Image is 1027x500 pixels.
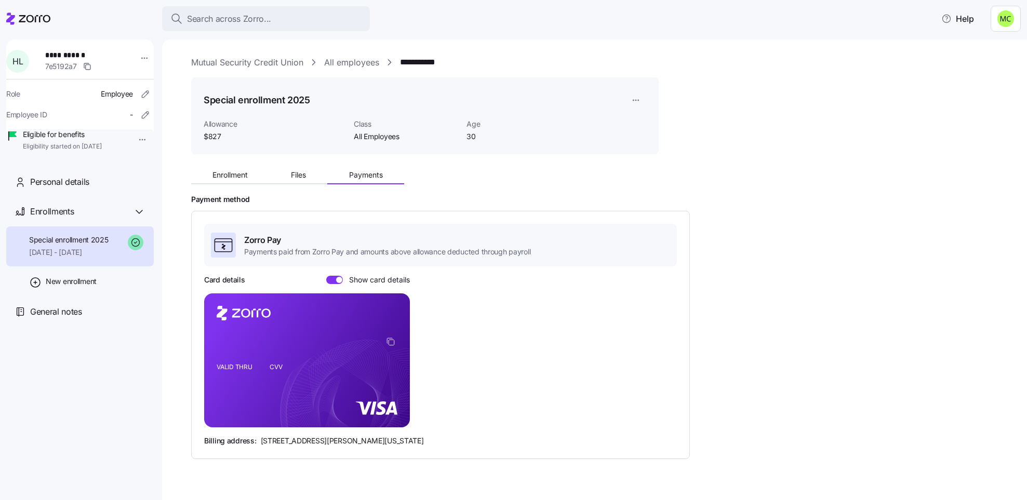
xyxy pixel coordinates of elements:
[212,171,248,179] span: Enrollment
[386,337,395,346] button: copy-to-clipboard
[162,6,370,31] button: Search across Zorro...
[23,129,102,140] span: Eligible for benefits
[933,8,982,29] button: Help
[29,247,109,258] span: [DATE] - [DATE]
[217,363,252,371] tspan: VALID THRU
[466,131,571,142] span: 30
[204,93,310,106] h1: Special enrollment 2025
[261,436,424,446] span: [STREET_ADDRESS][PERSON_NAME][US_STATE]
[343,276,410,284] span: Show card details
[30,175,89,188] span: Personal details
[29,235,109,245] span: Special enrollment 2025
[204,131,345,142] span: $827
[354,131,458,142] span: All Employees
[354,119,458,129] span: Class
[30,205,74,218] span: Enrollments
[23,142,102,151] span: Eligibility started on [DATE]
[191,195,1012,205] h2: Payment method
[204,119,345,129] span: Allowance
[324,56,379,69] a: All employees
[187,12,271,25] span: Search across Zorro...
[30,305,82,318] span: General notes
[204,436,257,446] span: Billing address:
[997,10,1014,27] img: fb6fbd1e9160ef83da3948286d18e3ea
[6,110,47,120] span: Employee ID
[270,363,283,371] tspan: CVV
[130,110,133,120] span: -
[46,276,97,287] span: New enrollment
[244,247,530,257] span: Payments paid from Zorro Pay and amounts above allowance deducted through payroll
[191,56,303,69] a: Mutual Security Credit Union
[349,171,383,179] span: Payments
[204,275,245,285] h3: Card details
[45,61,77,72] span: 7e5192a7
[941,12,974,25] span: Help
[466,119,571,129] span: Age
[101,89,133,99] span: Employee
[12,57,23,65] span: H L
[291,171,306,179] span: Files
[6,89,20,99] span: Role
[244,234,530,247] span: Zorro Pay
